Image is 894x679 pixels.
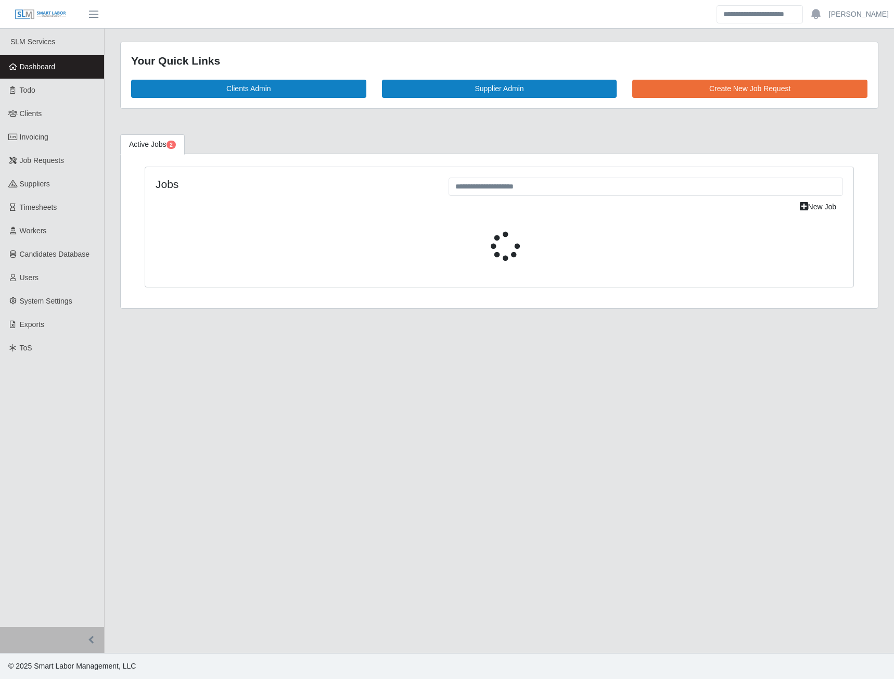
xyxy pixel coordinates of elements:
[20,156,65,165] span: Job Requests
[20,297,72,305] span: System Settings
[20,273,39,282] span: Users
[15,9,67,20] img: SLM Logo
[829,9,889,20] a: [PERSON_NAME]
[156,178,433,191] h4: Jobs
[131,80,366,98] a: Clients Admin
[793,198,843,216] a: New Job
[20,320,44,329] span: Exports
[20,227,47,235] span: Workers
[8,662,136,670] span: © 2025 Smart Labor Management, LLC
[20,344,32,352] span: ToS
[167,141,176,149] span: Pending Jobs
[632,80,867,98] a: Create New Job Request
[20,203,57,211] span: Timesheets
[20,62,56,71] span: Dashboard
[717,5,803,23] input: Search
[20,180,50,188] span: Suppliers
[382,80,617,98] a: Supplier Admin
[20,86,35,94] span: Todo
[131,53,867,69] div: Your Quick Links
[20,133,48,141] span: Invoicing
[20,109,42,118] span: Clients
[10,37,55,46] span: SLM Services
[120,134,185,155] a: Active Jobs
[20,250,90,258] span: Candidates Database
